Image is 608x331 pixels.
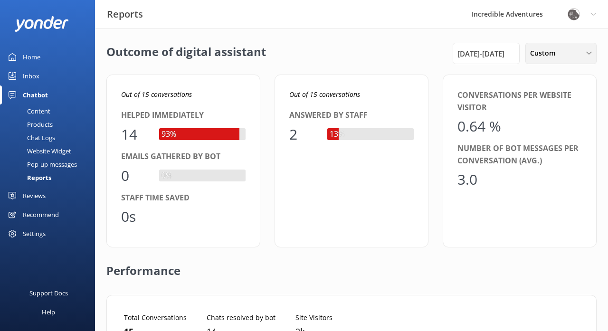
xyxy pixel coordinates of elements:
span: Custom [530,48,561,58]
div: Recommend [23,205,59,224]
div: 0.64 % [457,115,501,138]
a: Chat Logs [6,131,95,144]
a: Website Widget [6,144,95,158]
div: Chat Logs [6,131,55,144]
div: Settings [23,224,46,243]
div: Website Widget [6,144,71,158]
div: 3.0 [457,168,486,191]
div: Help [42,303,55,322]
div: Helped immediately [121,109,246,122]
div: Emails gathered by bot [121,151,246,163]
div: Pop-up messages [6,158,77,171]
div: 0% [159,170,174,182]
p: Site Visitors [295,312,332,323]
div: 0s [121,205,150,228]
img: 834-1758036015.png [567,7,581,21]
div: Home [23,47,40,66]
div: Support Docs [29,284,68,303]
i: Out of 15 conversations [121,90,192,99]
span: [DATE] - [DATE] [457,48,504,59]
div: 0 [121,164,150,187]
p: Total Conversations [124,312,187,323]
a: Reports [6,171,95,184]
a: Pop-up messages [6,158,95,171]
p: Chats resolved by bot [207,312,275,323]
img: yonder-white-logo.png [14,16,69,32]
a: Content [6,104,95,118]
div: Content [6,104,50,118]
h2: Performance [106,247,180,285]
div: Conversations per website visitor [457,89,582,113]
a: Products [6,118,95,131]
div: 14 [121,123,150,146]
h2: Outcome of digital assistant [106,43,266,64]
h3: Reports [107,7,143,22]
i: Out of 15 conversations [289,90,360,99]
div: 2 [289,123,318,146]
div: 13% [327,128,347,141]
div: Answered by staff [289,109,414,122]
div: 93% [159,128,179,141]
div: Number of bot messages per conversation (avg.) [457,142,582,167]
div: Reports [6,171,51,184]
div: Chatbot [23,85,48,104]
div: Staff time saved [121,192,246,204]
div: Products [6,118,53,131]
div: Inbox [23,66,39,85]
div: Reviews [23,186,46,205]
